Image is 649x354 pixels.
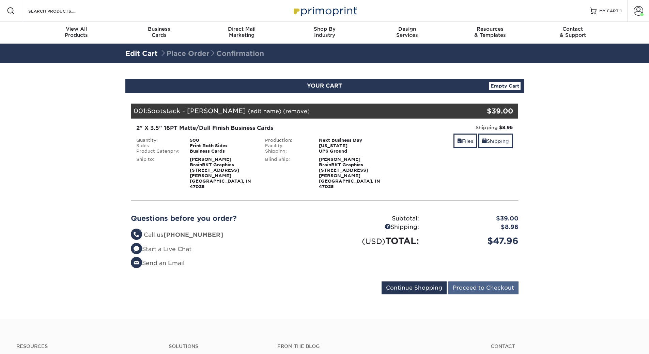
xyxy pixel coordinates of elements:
[362,237,385,246] small: (USD)
[424,223,524,232] div: $8.96
[325,223,424,232] div: Shipping:
[260,143,314,149] div: Facility:
[277,343,472,349] h4: From the Blog
[325,234,424,247] div: TOTAL:
[118,26,200,32] span: Business
[131,149,185,154] div: Product Category:
[190,157,251,189] strong: [PERSON_NAME] BrainBKT Graphics [STREET_ADDRESS][PERSON_NAME] [GEOGRAPHIC_DATA], IN 47025
[185,143,260,149] div: Print Both Sides
[200,26,283,38] div: Marketing
[131,157,185,189] div: Ship to:
[125,49,158,58] a: Edit Cart
[248,108,281,114] a: (edit name)
[283,26,366,32] span: Shop By
[394,124,513,131] div: Shipping:
[382,281,447,294] input: Continue Shopping
[478,134,513,148] a: Shipping
[449,26,531,38] div: & Templates
[169,343,267,349] h4: Solutions
[260,157,314,189] div: Blind Ship:
[291,3,359,18] img: Primoprint
[620,9,622,13] span: 1
[314,143,389,149] div: [US_STATE]
[2,333,58,352] iframe: Google Customer Reviews
[185,138,260,143] div: 500
[491,343,633,349] a: Contact
[531,26,614,38] div: & Support
[449,22,531,44] a: Resources& Templates
[35,26,118,38] div: Products
[131,138,185,143] div: Quantity:
[16,343,158,349] h4: Resources
[118,22,200,44] a: BusinessCards
[453,134,477,148] a: Files
[118,26,200,38] div: Cards
[185,149,260,154] div: Business Cards
[531,22,614,44] a: Contact& Support
[260,138,314,143] div: Production:
[366,26,449,32] span: Design
[136,124,384,132] div: 2" X 3.5" 16PT Matte/Dull Finish Business Cards
[131,260,185,266] a: Send an Email
[319,157,380,189] strong: [PERSON_NAME] BrainBKT Graphics [STREET_ADDRESS][PERSON_NAME] [GEOGRAPHIC_DATA], IN 47025
[131,246,191,252] a: Start a Live Chat
[325,214,424,223] div: Subtotal:
[260,149,314,154] div: Shipping:
[283,26,366,38] div: Industry
[131,214,320,222] h2: Questions before you order?
[424,214,524,223] div: $39.00
[454,106,513,116] div: $39.00
[424,234,524,247] div: $47.96
[449,26,531,32] span: Resources
[147,107,246,114] span: Sootstack - [PERSON_NAME]
[131,231,320,240] li: Call us
[314,149,389,154] div: UPS Ground
[307,82,342,89] span: YOUR CART
[160,49,264,58] span: Place Order Confirmation
[28,7,94,15] input: SEARCH PRODUCTS.....
[283,108,310,114] a: (remove)
[131,104,454,119] div: 001:
[366,26,449,38] div: Services
[482,138,487,144] span: shipping
[131,143,185,149] div: Sides:
[164,231,223,238] strong: [PHONE_NUMBER]
[531,26,614,32] span: Contact
[283,22,366,44] a: Shop ByIndustry
[35,22,118,44] a: View AllProducts
[314,138,389,143] div: Next Business Day
[200,26,283,32] span: Direct Mail
[35,26,118,32] span: View All
[499,125,513,130] strong: $8.96
[457,138,462,144] span: files
[200,22,283,44] a: Direct MailMarketing
[599,8,619,14] span: MY CART
[366,22,449,44] a: DesignServices
[489,82,521,90] a: Empty Cart
[448,281,519,294] input: Proceed to Checkout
